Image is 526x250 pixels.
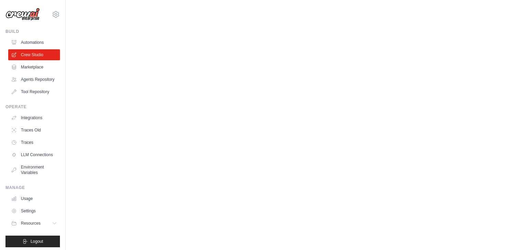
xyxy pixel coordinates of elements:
a: Environment Variables [8,162,60,178]
a: Traces Old [8,125,60,136]
div: Manage [5,185,60,190]
button: Resources [8,218,60,229]
div: Build [5,29,60,34]
a: Marketplace [8,62,60,73]
img: Logo [5,8,40,21]
a: Tool Repository [8,86,60,97]
a: Agents Repository [8,74,60,85]
a: Crew Studio [8,49,60,60]
a: Traces [8,137,60,148]
a: Usage [8,193,60,204]
iframe: Chat Widget [492,217,526,250]
a: Settings [8,205,60,216]
button: Logout [5,236,60,247]
a: Integrations [8,112,60,123]
span: Resources [21,221,40,226]
a: LLM Connections [8,149,60,160]
div: Operate [5,104,60,110]
span: Logout [30,239,43,244]
a: Automations [8,37,60,48]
